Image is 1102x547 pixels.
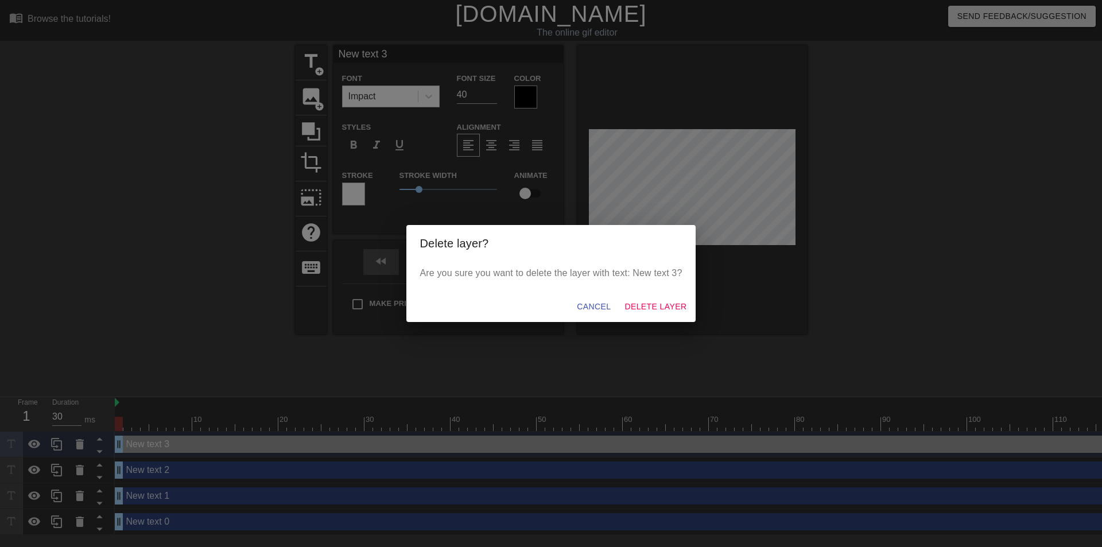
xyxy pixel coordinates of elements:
[620,296,691,317] button: Delete Layer
[420,266,682,280] p: Are you sure you want to delete the layer with text: New text 3?
[577,300,611,314] span: Cancel
[420,234,682,253] h2: Delete layer?
[572,296,615,317] button: Cancel
[624,300,686,314] span: Delete Layer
